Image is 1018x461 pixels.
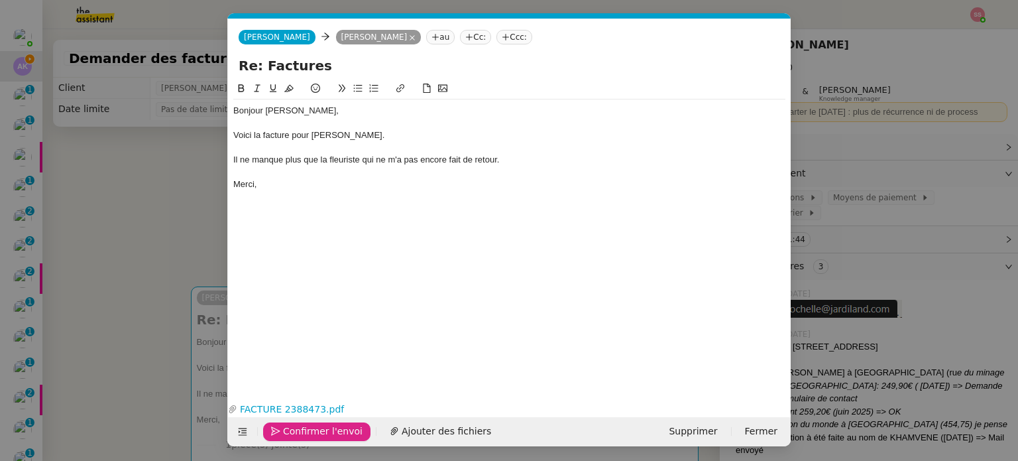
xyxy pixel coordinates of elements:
[237,402,762,417] a: FACTURE 2388473.pdf
[661,423,725,441] button: Supprimer
[283,424,363,439] span: Confirmer l'envoi
[460,30,491,44] nz-tag: Cc:
[244,33,310,42] span: [PERSON_NAME]
[669,424,717,439] span: Supprimer
[233,154,785,166] div: Il ne manque plus que la fleuriste qui ne m'a pas encore fait de retour.
[382,423,499,441] button: Ajouter des fichiers
[402,424,491,439] span: Ajouter des fichiers
[336,30,422,44] nz-tag: [PERSON_NAME]
[233,105,785,117] div: Bonjour [PERSON_NAME],
[233,129,785,141] div: Voici la facture pour [PERSON_NAME].
[737,423,785,441] button: Fermer
[263,423,370,441] button: Confirmer l'envoi
[496,30,532,44] nz-tag: Ccc:
[239,56,780,76] input: Subject
[745,424,777,439] span: Fermer
[233,178,785,190] div: Merci,
[426,30,455,44] nz-tag: au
